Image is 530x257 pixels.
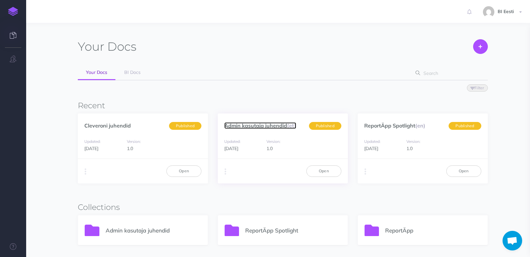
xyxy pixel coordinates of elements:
[225,225,239,236] img: icon-folder.svg
[86,69,107,75] span: Your Docs
[364,146,378,151] span: [DATE]
[78,101,487,110] h3: Recent
[406,146,413,151] span: 1.0
[483,6,494,18] img: 9862dc5e82047a4d9ba6d08c04ce6da6.jpg
[224,139,241,144] small: Updated:
[225,167,226,176] i: More actions
[85,225,99,236] img: icon-folder.svg
[365,167,366,176] i: More actions
[266,146,273,151] span: 1.0
[84,122,131,129] a: Cleveroni juhendid
[385,226,481,235] p: ReportÄpp
[78,203,487,212] h3: Collections
[224,122,296,129] a: Admin kasutaja juhendid(et)
[365,225,379,236] img: icon-folder.svg
[127,146,133,151] span: 1.0
[266,139,281,144] small: Version:
[106,226,201,235] p: Admin kasutaja juhendid
[78,65,115,80] a: Your Docs
[406,139,420,144] small: Version:
[287,122,296,129] span: (et)
[421,67,477,79] input: Search
[494,9,517,14] span: BI Eesti
[116,65,149,80] a: BI Docs
[78,39,104,54] span: Your
[467,84,488,92] button: Filter
[127,139,141,144] small: Version:
[306,165,341,177] a: Open
[84,146,98,151] span: [DATE]
[84,139,101,144] small: Updated:
[245,226,341,235] p: ReportÄpp Spotlight
[8,7,18,16] img: logo-mark.svg
[78,39,136,54] h1: Docs
[85,167,86,176] i: More actions
[415,122,425,129] span: (en)
[224,146,238,151] span: [DATE]
[503,231,522,250] div: Open chat
[124,69,141,75] span: BI Docs
[166,165,201,177] a: Open
[364,122,425,129] a: ReportÄpp Spotlight(en)
[446,165,481,177] a: Open
[364,139,381,144] small: Updated:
